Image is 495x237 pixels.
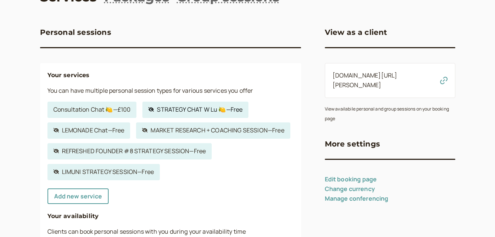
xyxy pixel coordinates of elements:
[333,71,397,89] a: [DOMAIN_NAME][URL][PERSON_NAME]
[47,188,109,204] a: Add new service
[47,70,294,80] h4: Your services
[47,102,137,118] a: Consultation Chat 🍋—£100
[136,122,290,139] a: MARKET RESEARCH + COACHING SESSION—Free
[325,194,389,203] a: Manage conferencing
[325,185,375,193] a: Change currency
[325,26,387,38] h3: View as a client
[142,102,248,118] a: STRATEGY CHAT W Lu 🍋—Free
[47,227,294,237] p: Clients can book personal sessions with you during your availability time
[47,122,131,139] a: LEMONADE Chat—Free
[47,143,212,159] a: REFRESHED FOUNDER #8 STRATEGY SESSION—Free
[458,201,495,237] iframe: Chat Widget
[40,26,111,38] h3: Personal sessions
[47,86,294,96] p: You can have multiple personal session types for various services you offer
[325,106,449,122] small: View availabile personal and group sessions on your booking page
[325,138,380,150] h3: More settings
[325,175,377,183] a: Edit booking page
[47,211,294,221] h4: Your availability
[47,164,160,180] a: LIMUNI STRATEGY SESSION—Free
